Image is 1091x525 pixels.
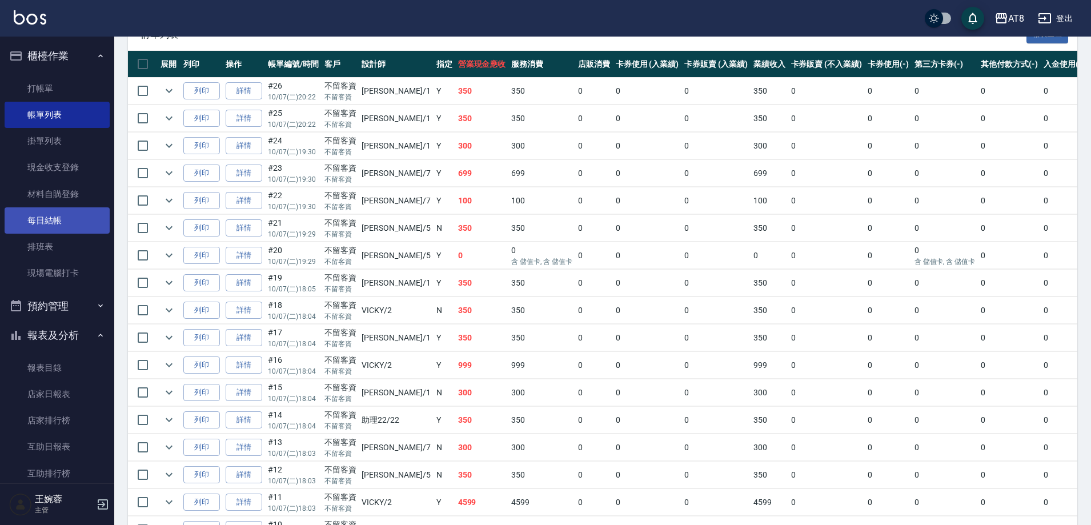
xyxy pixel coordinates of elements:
button: 列印 [183,439,220,456]
button: 列印 [183,356,220,374]
button: 列印 [183,466,220,484]
td: 0 [788,187,865,214]
td: 0 [978,133,1041,159]
td: 0 [681,160,751,187]
td: VICKY /2 [359,352,433,379]
td: 0 [1041,379,1088,406]
p: 不留客資 [324,119,356,130]
td: 350 [508,324,575,351]
td: 100 [751,187,788,214]
button: expand row [161,137,178,154]
button: save [961,7,984,30]
td: 0 [575,379,613,406]
td: 0 [788,242,865,269]
td: 0 [681,133,751,159]
button: expand row [161,466,178,483]
td: #24 [265,133,322,159]
td: 0 [978,105,1041,132]
button: 登出 [1033,8,1077,29]
img: Logo [14,10,46,25]
td: 0 [978,215,1041,242]
td: 0 [1041,352,1088,379]
td: 0 [912,215,978,242]
td: Y [434,242,455,269]
td: 350 [455,78,509,105]
td: 0 [613,242,682,269]
td: [PERSON_NAME] /1 [359,105,433,132]
td: 350 [455,105,509,132]
button: 報表及分析 [5,320,110,350]
td: 0 [681,78,751,105]
div: 不留客資 [324,272,356,284]
td: 0 [1041,242,1088,269]
td: Y [434,105,455,132]
td: Y [434,270,455,296]
div: 不留客資 [324,107,356,119]
th: 卡券販賣 (入業績) [681,51,751,78]
td: 999 [455,352,509,379]
td: 300 [455,133,509,159]
button: expand row [161,439,178,456]
td: 350 [751,105,788,132]
p: 不留客資 [324,339,356,349]
a: 詳情 [226,110,262,127]
td: 350 [751,78,788,105]
th: 業績收入 [751,51,788,78]
th: 卡券使用(-) [865,51,912,78]
td: 350 [455,297,509,324]
p: 不留客資 [324,92,356,102]
button: expand row [161,274,178,291]
th: 客戶 [322,51,359,78]
td: [PERSON_NAME] /1 [359,379,433,406]
button: 列印 [183,302,220,319]
th: 卡券使用 (入業績) [613,51,682,78]
td: 350 [455,215,509,242]
td: 0 [681,215,751,242]
td: 0 [508,242,575,269]
td: 0 [613,133,682,159]
td: 0 [978,242,1041,269]
td: 0 [788,78,865,105]
td: 0 [1041,215,1088,242]
p: 不留客資 [324,311,356,322]
button: expand row [161,329,178,346]
div: 不留客資 [324,190,356,202]
td: 0 [788,105,865,132]
td: 350 [508,78,575,105]
a: 打帳單 [5,75,110,102]
a: 詳情 [226,466,262,484]
td: #18 [265,297,322,324]
td: [PERSON_NAME] /5 [359,242,433,269]
td: 0 [865,215,912,242]
td: 0 [1041,133,1088,159]
th: 店販消費 [575,51,613,78]
p: 10/07 (二) 20:22 [268,119,319,130]
td: Y [434,160,455,187]
button: expand row [161,110,178,127]
td: 0 [865,133,912,159]
td: 350 [508,270,575,296]
td: 0 [788,324,865,351]
button: expand row [161,219,178,237]
td: 0 [681,297,751,324]
a: 報表匯出 [1026,29,1069,39]
th: 卡券販賣 (不入業績) [788,51,865,78]
td: 0 [978,270,1041,296]
td: 0 [575,215,613,242]
td: 0 [575,352,613,379]
p: 不留客資 [324,284,356,294]
div: 不留客資 [324,382,356,394]
td: 0 [865,297,912,324]
td: [PERSON_NAME] /1 [359,270,433,296]
td: 0 [613,379,682,406]
td: 0 [865,352,912,379]
td: 0 [681,242,751,269]
a: 材料自購登錄 [5,181,110,207]
p: 不留客資 [324,394,356,404]
td: #19 [265,270,322,296]
td: Y [434,407,455,434]
div: 不留客資 [324,299,356,311]
button: 列印 [183,247,220,264]
td: N [434,379,455,406]
td: [PERSON_NAME] /5 [359,215,433,242]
